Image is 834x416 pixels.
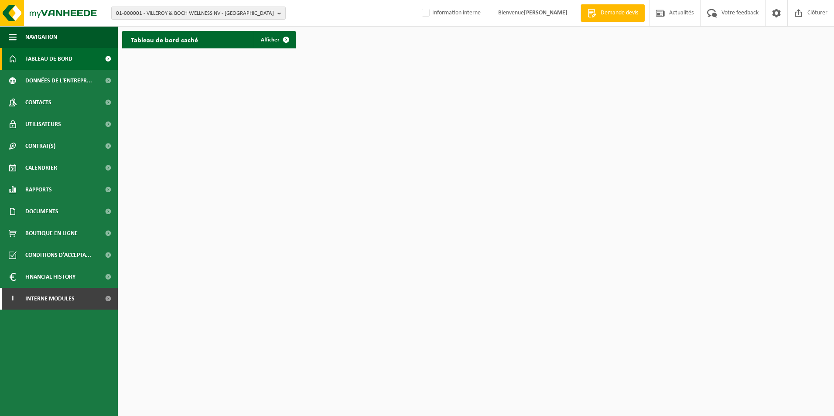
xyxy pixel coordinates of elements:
[254,31,295,48] a: Afficher
[25,113,61,135] span: Utilisateurs
[420,7,481,20] label: Information interne
[524,10,567,16] strong: [PERSON_NAME]
[25,157,57,179] span: Calendrier
[25,92,51,113] span: Contacts
[25,266,75,288] span: Financial History
[261,37,280,43] span: Afficher
[25,135,55,157] span: Contrat(s)
[25,288,75,310] span: Interne modules
[25,179,52,201] span: Rapports
[25,48,72,70] span: Tableau de bord
[25,244,91,266] span: Conditions d'accepta...
[598,9,640,17] span: Demande devis
[25,70,92,92] span: Données de l'entrepr...
[116,7,274,20] span: 01-000001 - VILLEROY & BOCH WELLNESS NV - [GEOGRAPHIC_DATA]
[122,31,207,48] h2: Tableau de bord caché
[9,288,17,310] span: I
[25,26,57,48] span: Navigation
[25,201,58,222] span: Documents
[581,4,645,22] a: Demande devis
[111,7,286,20] button: 01-000001 - VILLEROY & BOCH WELLNESS NV - [GEOGRAPHIC_DATA]
[25,222,78,244] span: Boutique en ligne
